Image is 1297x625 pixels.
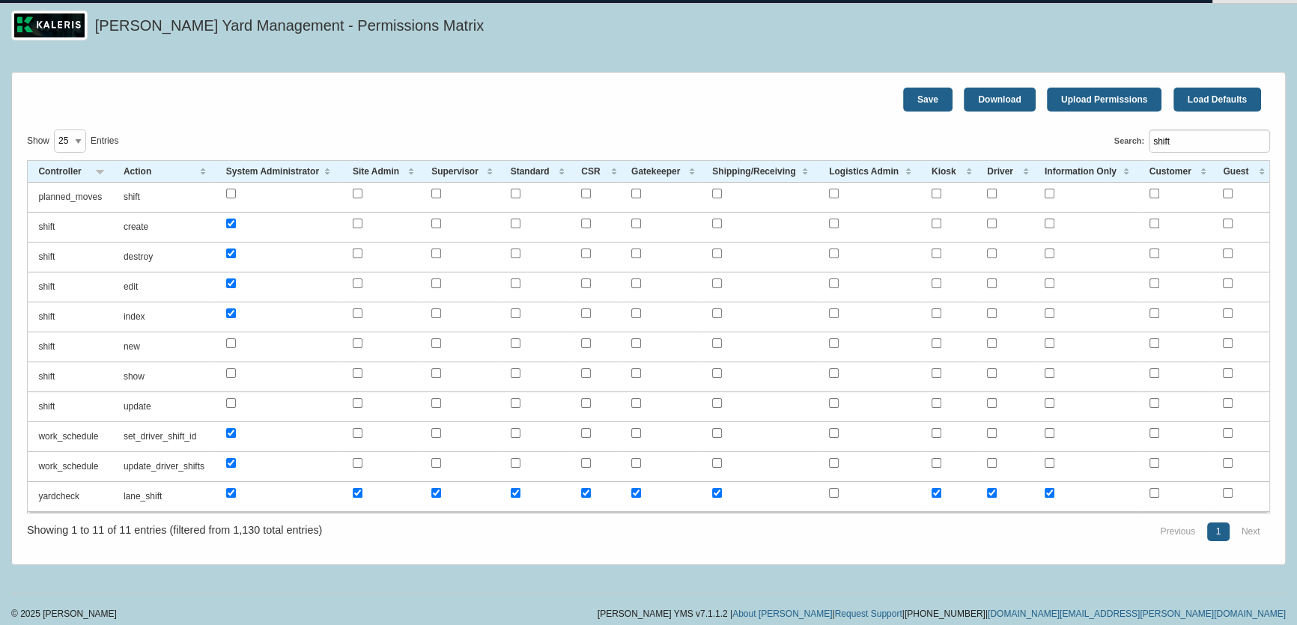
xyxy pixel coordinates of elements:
td: shift [28,332,113,362]
th: Customer : activate to sort column ascending [1138,161,1212,183]
td: shift [28,213,113,243]
td: yardcheck [28,482,113,512]
th: Driver : activate to sort column ascending [976,161,1034,183]
a: [DOMAIN_NAME][EMAIL_ADDRESS][PERSON_NAME][DOMAIN_NAME] [988,609,1286,619]
td: new [113,332,216,362]
th: Gatekeeper : activate to sort column ascending [621,161,702,183]
td: work_schedule [28,422,113,452]
a: Request Support [835,609,902,619]
div: [PERSON_NAME] YMS v7.1.1.2 | | | | [598,609,1286,618]
label: Search: [1114,129,1270,153]
a: 1 [1207,522,1230,541]
label: Show entries [27,133,118,156]
th: Supervisor : activate to sort column ascending [421,161,499,183]
a: Previous [1151,522,1204,541]
th: Information Only : activate to sort column ascending [1033,161,1138,183]
input: Search: [1149,129,1270,153]
th: Guest : activate to sort column ascending [1212,161,1269,183]
th: System Administrator : activate to sort column ascending [215,161,341,183]
td: shift [28,302,113,332]
th: Site Admin : activate to sort column ascending [342,161,421,183]
td: edit [113,272,216,302]
a: Next [1233,522,1269,541]
td: index [113,302,216,332]
td: create [113,213,216,243]
a: Load Defaults [1173,88,1261,112]
a: Save [903,88,953,112]
th: Shipping/Receiving : activate to sort column ascending [702,161,818,183]
th: Action : activate to sort column ascending [113,161,216,183]
td: shift [28,272,113,302]
select: Showentries [54,129,86,153]
td: set_driver_shift_id [113,422,216,452]
td: destroy [113,243,216,272]
td: lane_shift [113,482,216,512]
a: Download [964,88,1035,112]
th: Kiosk : activate to sort column ascending [920,161,976,183]
td: show [113,362,216,392]
div: © 2025 [PERSON_NAME] [11,609,330,618]
div: Showing 1 to 11 of 11 entries (filtered from 1,130 total entries) [27,522,648,537]
th: Logistics Admin : activate to sort column ascending [818,161,921,183]
th: Controller : activate to sort column descending [28,161,113,183]
th: CSR : activate to sort column ascending [571,161,621,183]
td: shift [28,243,113,272]
a: Upload Permissions [1047,88,1161,112]
a: About [PERSON_NAME] [732,609,832,619]
td: shift [28,362,113,392]
td: update_driver_shifts [113,452,216,482]
td: planned_moves [28,183,113,213]
th: Standard : activate to sort column ascending [499,161,571,183]
img: logo_pnc-prd.png [11,10,88,40]
td: shift [28,392,113,422]
td: update [113,392,216,422]
td: shift [113,183,216,213]
h5: [PERSON_NAME] Yard Management - Permissions Matrix [95,15,1278,40]
span: [PHONE_NUMBER] [905,609,985,619]
td: work_schedule [28,452,113,482]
